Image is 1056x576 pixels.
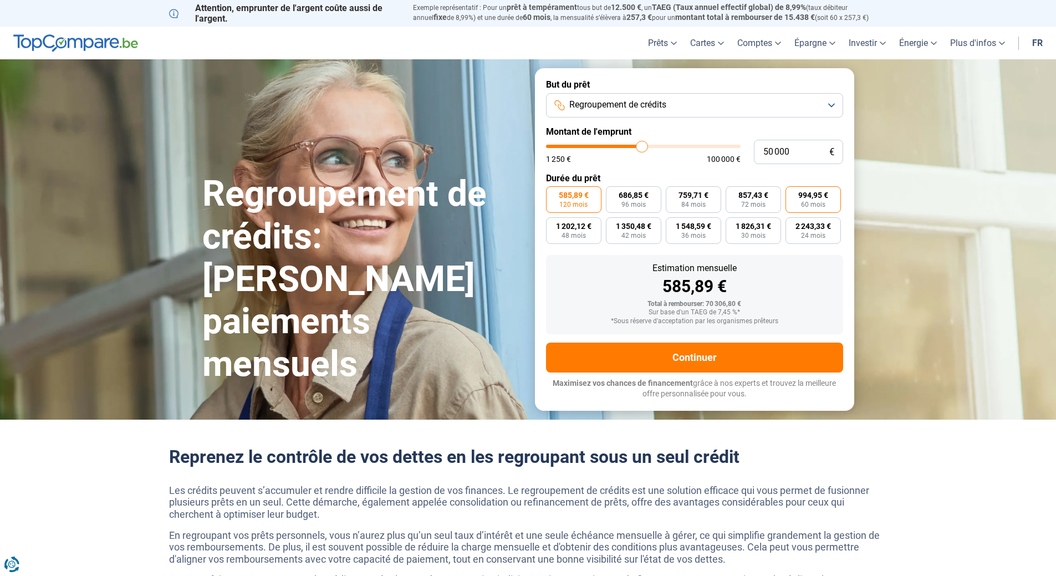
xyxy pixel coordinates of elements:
span: prêt à tempérament [507,3,577,12]
p: grâce à nos experts et trouvez la meilleure offre personnalisée pour vous. [546,378,843,400]
a: fr [1026,27,1049,59]
span: 759,71 € [679,191,708,199]
span: 257,3 € [626,13,652,22]
div: Sur base d'un TAEG de 7,45 %* [555,309,834,317]
span: 686,85 € [619,191,649,199]
span: 30 mois [741,232,766,239]
span: 994,95 € [798,191,828,199]
span: Regroupement de crédits [569,99,666,111]
span: 2 243,33 € [795,222,831,230]
span: TAEG (Taux annuel effectif global) de 8,99% [652,3,806,12]
div: *Sous réserve d'acceptation par les organismes prêteurs [555,318,834,325]
span: 36 mois [681,232,706,239]
span: 60 mois [523,13,550,22]
h2: Reprenez le contrôle de vos dettes en les regroupant sous un seul crédit [169,446,887,467]
span: 1 826,31 € [736,222,771,230]
a: Comptes [731,27,788,59]
span: 48 mois [562,232,586,239]
img: TopCompare [13,34,138,52]
span: 42 mois [621,232,646,239]
span: 857,43 € [738,191,768,199]
span: 1 548,59 € [676,222,711,230]
a: Cartes [683,27,731,59]
span: 72 mois [741,201,766,208]
a: Énergie [892,27,943,59]
p: Les crédits peuvent s’accumuler et rendre difficile la gestion de vos finances. Le regroupement d... [169,485,887,521]
span: 60 mois [801,201,825,208]
a: Investir [842,27,892,59]
a: Épargne [788,27,842,59]
p: Attention, emprunter de l'argent coûte aussi de l'argent. [169,3,400,24]
span: 585,89 € [559,191,589,199]
span: fixe [433,13,447,22]
span: 1 202,12 € [556,222,591,230]
span: montant total à rembourser de 15.438 € [675,13,815,22]
p: Exemple représentatif : Pour un tous but de , un (taux débiteur annuel de 8,99%) et une durée de ... [413,3,887,23]
span: € [829,147,834,157]
a: Plus d'infos [943,27,1012,59]
p: En regroupant vos prêts personnels, vous n’aurez plus qu’un seul taux d’intérêt et une seule éché... [169,529,887,565]
div: 585,89 € [555,278,834,295]
div: Total à rembourser: 70 306,80 € [555,300,834,308]
button: Continuer [546,343,843,373]
span: 24 mois [801,232,825,239]
span: 1 250 € [546,155,571,163]
h1: Regroupement de crédits: [PERSON_NAME] paiements mensuels [202,173,522,386]
label: Montant de l'emprunt [546,126,843,137]
div: Estimation mensuelle [555,264,834,273]
button: Regroupement de crédits [546,93,843,118]
span: 96 mois [621,201,646,208]
span: 12.500 € [611,3,641,12]
span: 120 mois [559,201,588,208]
span: 84 mois [681,201,706,208]
a: Prêts [641,27,683,59]
span: 100 000 € [707,155,741,163]
label: But du prêt [546,79,843,90]
span: 1 350,48 € [616,222,651,230]
label: Durée du prêt [546,173,843,183]
span: Maximisez vos chances de financement [553,379,693,388]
